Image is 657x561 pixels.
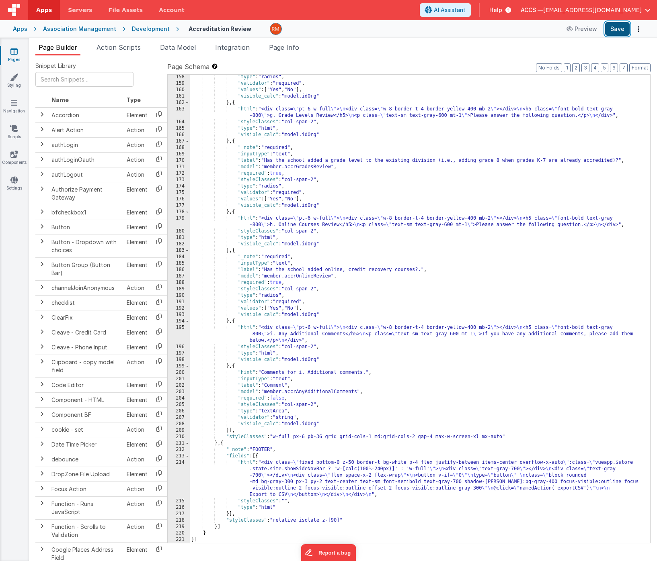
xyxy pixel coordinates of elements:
div: 186 [168,267,190,273]
div: 175 [168,190,190,196]
div: 217 [168,511,190,517]
td: Action [123,167,151,182]
div: 174 [168,183,190,190]
span: Help [489,6,502,14]
div: Development [132,25,170,33]
div: 215 [168,498,190,504]
button: 2 [572,63,580,72]
td: Cleave - Credit Card [48,325,123,340]
td: Element [123,392,151,407]
div: 183 [168,247,190,254]
td: Element [123,235,151,257]
div: 168 [168,145,190,151]
div: 214 [168,459,190,498]
button: 6 [610,63,618,72]
div: 207 [168,414,190,421]
span: AI Assistant [434,6,466,14]
span: Page Builder [39,43,77,51]
button: 4 [591,63,599,72]
div: 165 [168,125,190,132]
td: debounce [48,452,123,467]
img: 1e10b08f9103151d1000344c2f9be56b [270,23,281,35]
div: 196 [168,344,190,350]
button: 3 [581,63,589,72]
div: 180 [168,228,190,235]
td: Code Editor [48,377,123,392]
div: 192 [168,305,190,312]
td: Function - Scrolls to Validation [48,519,123,542]
td: authLogin [48,137,123,152]
td: Function - Runs JavaScript [48,496,123,519]
td: Action [123,355,151,377]
div: 202 [168,382,190,389]
div: 182 [168,241,190,247]
div: 220 [168,530,190,537]
div: 205 [168,402,190,408]
td: Accordion [48,108,123,123]
td: Alert Action [48,122,123,137]
td: Element [123,108,151,123]
td: Clipboard - copy model field [48,355,123,377]
td: checklist [48,295,123,310]
button: 7 [620,63,628,72]
span: Action Scripts [96,43,141,51]
td: authLogout [48,167,123,182]
span: Apps [36,6,52,14]
td: Action [123,481,151,496]
div: 185 [168,260,190,267]
div: 170 [168,157,190,164]
div: 219 [168,524,190,530]
span: Snippet Library [35,62,76,70]
div: 188 [168,279,190,286]
div: 173 [168,177,190,183]
div: 158 [168,74,190,80]
div: 218 [168,517,190,524]
span: Servers [68,6,92,14]
td: DropZone File Upload [48,467,123,481]
div: 210 [168,434,190,440]
div: 179 [168,215,190,228]
span: Page Info [269,43,299,51]
div: 206 [168,408,190,414]
span: Integration [215,43,250,51]
div: 201 [168,376,190,382]
div: 193 [168,312,190,318]
div: 197 [168,350,190,357]
td: Element [123,257,151,280]
div: 211 [168,440,190,447]
td: Action [123,137,151,152]
div: 169 [168,151,190,157]
div: 200 [168,369,190,376]
div: 166 [168,132,190,138]
div: 191 [168,299,190,305]
div: 159 [168,80,190,87]
button: Options [633,23,644,35]
div: 190 [168,292,190,299]
button: Save [605,22,630,36]
div: 178 [168,209,190,215]
div: Association Management [43,25,116,33]
span: Name [51,96,69,103]
div: 181 [168,235,190,241]
button: No Folds [536,63,562,72]
span: ACCS — [521,6,543,14]
div: 208 [168,421,190,427]
div: Apps [13,25,27,33]
td: Element [123,467,151,481]
div: 189 [168,286,190,292]
span: [EMAIL_ADDRESS][DOMAIN_NAME] [543,6,642,14]
td: Button Group (Button Bar) [48,257,123,280]
div: 172 [168,170,190,177]
td: Authorize Payment Gateway [48,182,123,205]
div: 194 [168,318,190,324]
button: ACCS — [EMAIL_ADDRESS][DOMAIN_NAME] [521,6,651,14]
td: Element [123,377,151,392]
td: Action [123,422,151,437]
td: Focus Action [48,481,123,496]
div: 177 [168,202,190,209]
td: cookie - set [48,422,123,437]
td: Element [123,295,151,310]
span: Data Model [160,43,196,51]
td: Element [123,205,151,220]
td: authLoginOauth [48,152,123,167]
